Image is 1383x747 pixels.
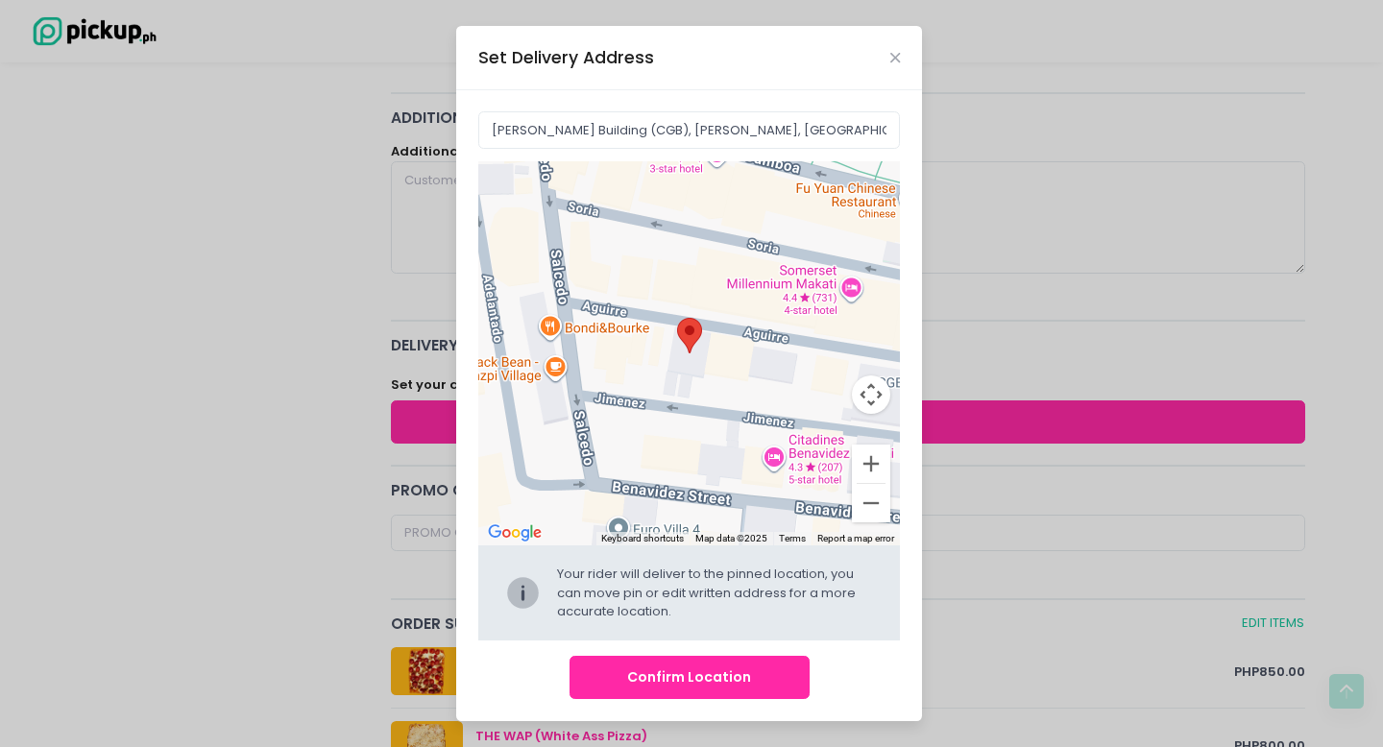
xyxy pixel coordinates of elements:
button: Zoom out [852,484,890,522]
a: Terms (opens in new tab) [779,533,806,543]
button: Close [890,53,900,62]
div: Your rider will deliver to the pinned location, you can move pin or edit written address for a mo... [557,565,874,621]
button: Map camera controls [852,375,890,414]
img: Google [483,520,546,545]
div: Set Delivery Address [478,45,654,70]
span: Map data ©2025 [695,533,767,543]
input: Delivery Address [478,111,901,148]
button: Keyboard shortcuts [601,532,684,545]
a: Report a map error [817,533,894,543]
button: Confirm Location [570,656,810,699]
button: Zoom in [852,445,890,483]
a: Open this area in Google Maps (opens a new window) [483,520,546,545]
